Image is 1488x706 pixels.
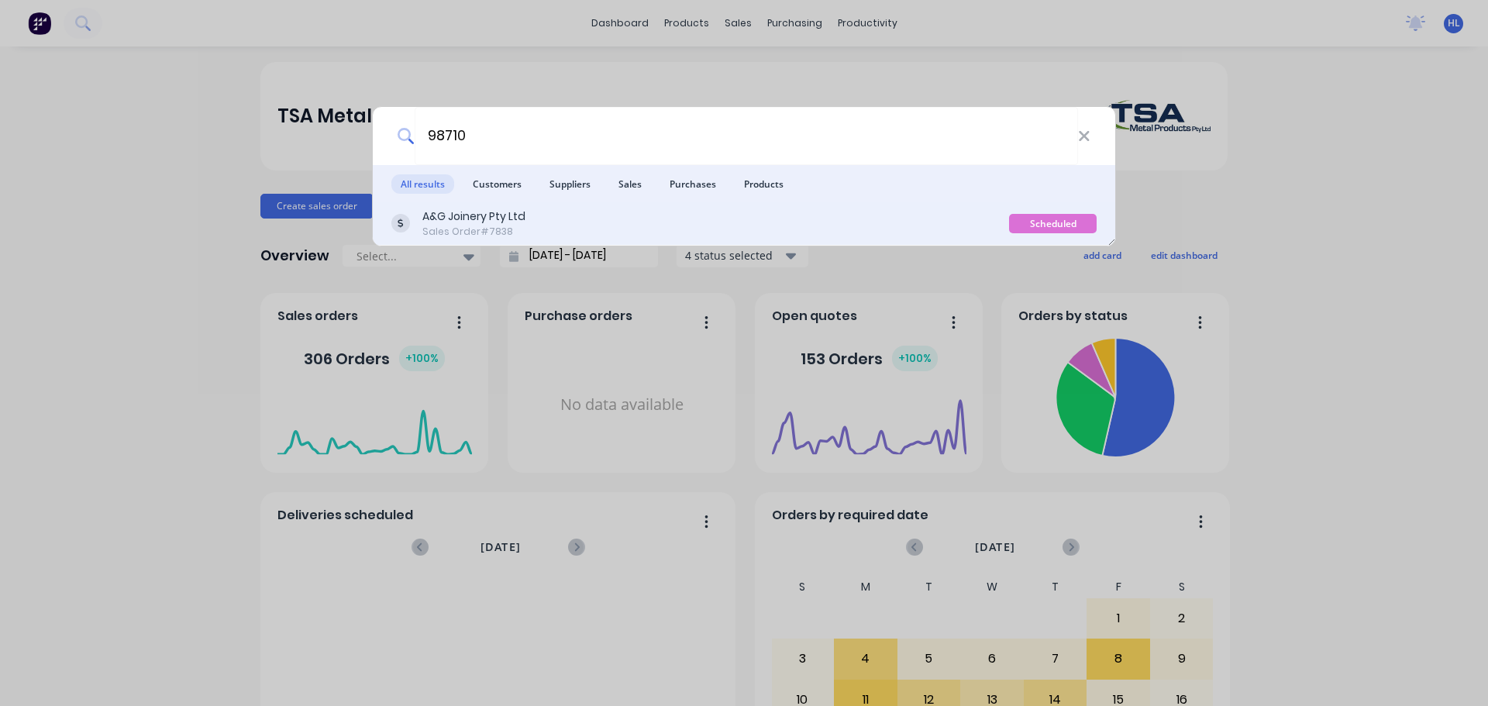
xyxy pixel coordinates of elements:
[1009,214,1097,233] div: Scheduled
[540,174,600,194] span: Suppliers
[415,107,1078,165] input: Start typing a customer or supplier name to create a new order...
[609,174,651,194] span: Sales
[735,174,793,194] span: Products
[660,174,725,194] span: Purchases
[422,225,525,239] div: Sales Order #7838
[422,208,525,225] div: A&G Joinery Pty Ltd
[391,174,454,194] span: All results
[463,174,531,194] span: Customers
